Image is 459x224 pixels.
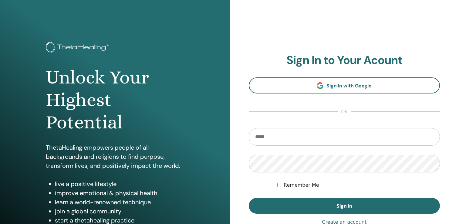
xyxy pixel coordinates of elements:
[284,182,319,189] label: Remember Me
[55,198,184,207] li: learn a world-renowned technique
[46,143,184,170] p: ThetaHealing empowers people of all backgrounds and religions to find purpose, transform lives, a...
[326,83,372,89] span: Sign In with Google
[55,207,184,216] li: join a global community
[249,53,440,67] h2: Sign In to Your Acount
[249,77,440,93] a: Sign In with Google
[249,198,440,214] button: Sign In
[277,182,440,189] div: Keep me authenticated indefinitely or until I manually logout
[338,108,351,115] span: or
[336,203,352,209] span: Sign In
[46,66,184,134] h1: Unlock Your Highest Potential
[55,188,184,198] li: improve emotional & physical health
[55,179,184,188] li: live a positive lifestyle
